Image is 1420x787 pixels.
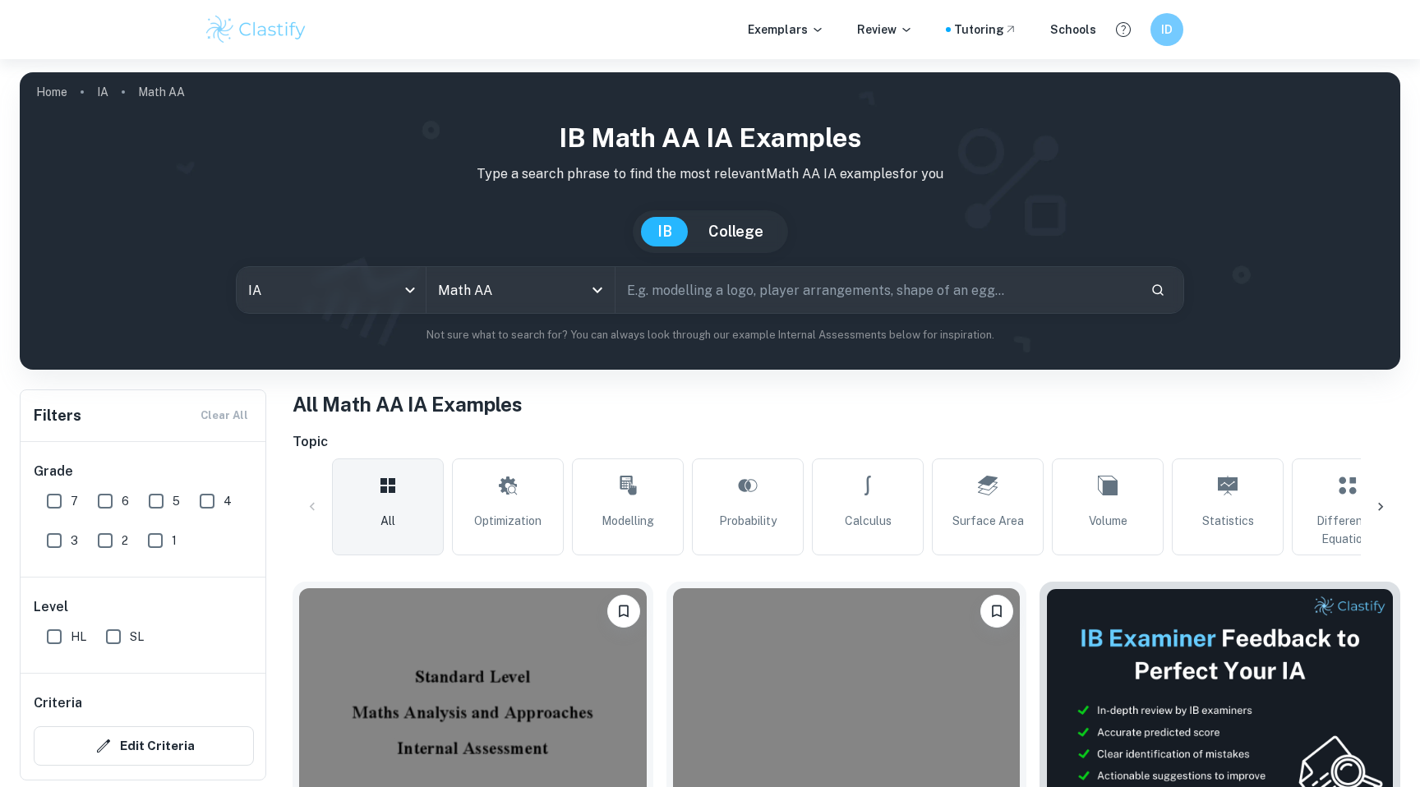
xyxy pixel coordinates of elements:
[237,267,425,313] div: IA
[1109,16,1137,44] button: Help and Feedback
[474,512,542,530] span: Optimization
[97,81,108,104] a: IA
[122,532,128,550] span: 2
[33,164,1387,184] p: Type a search phrase to find the most relevant Math AA IA examples for you
[34,462,254,481] h6: Grade
[34,726,254,766] button: Edit Criteria
[34,597,254,617] h6: Level
[692,217,780,246] button: College
[954,21,1017,39] a: Tutoring
[719,512,777,530] span: Probability
[952,512,1024,530] span: Surface Area
[71,532,78,550] span: 3
[293,389,1400,419] h1: All Math AA IA Examples
[857,21,913,39] p: Review
[1089,512,1127,530] span: Volume
[615,267,1137,313] input: E.g. modelling a logo, player arrangements, shape of an egg...
[602,512,654,530] span: Modelling
[586,278,609,301] button: Open
[293,432,1400,452] h6: Topic
[1050,21,1096,39] a: Schools
[122,492,129,510] span: 6
[845,512,892,530] span: Calculus
[20,72,1400,370] img: profile cover
[224,492,232,510] span: 4
[1150,13,1183,46] button: ID
[138,83,185,101] p: Math AA
[71,492,78,510] span: 7
[641,217,689,246] button: IB
[380,512,395,530] span: All
[33,327,1387,343] p: Not sure what to search for? You can always look through our example Internal Assessments below f...
[130,628,144,646] span: SL
[1158,21,1177,39] h6: ID
[33,118,1387,158] h1: IB Math AA IA examples
[34,693,82,713] h6: Criteria
[980,595,1013,628] button: Bookmark
[1202,512,1254,530] span: Statistics
[34,404,81,427] h6: Filters
[71,628,86,646] span: HL
[172,532,177,550] span: 1
[607,595,640,628] button: Bookmark
[748,21,824,39] p: Exemplars
[1299,512,1396,548] span: Differential Equations
[1144,276,1172,304] button: Search
[204,13,308,46] img: Clastify logo
[36,81,67,104] a: Home
[173,492,180,510] span: 5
